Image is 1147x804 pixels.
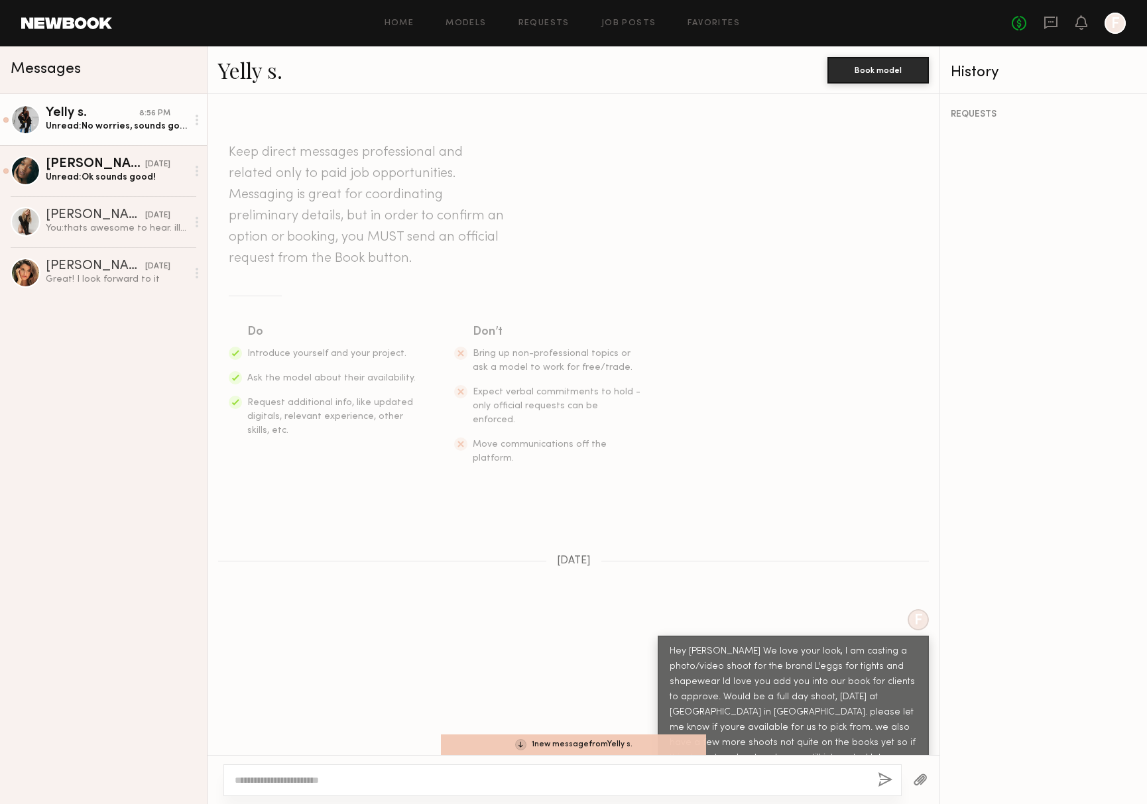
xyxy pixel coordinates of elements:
[1105,13,1126,34] a: F
[688,19,740,28] a: Favorites
[951,65,1136,80] div: History
[385,19,414,28] a: Home
[218,56,282,84] a: Yelly s.
[446,19,486,28] a: Models
[473,440,607,463] span: Move communications off the platform.
[601,19,656,28] a: Job Posts
[229,142,507,269] header: Keep direct messages professional and related only to paid job opportunities. Messaging is great ...
[473,388,640,424] span: Expect verbal commitments to hold - only official requests can be enforced.
[441,734,706,755] div: 1 new message from Yelly s.
[46,222,187,235] div: You: thats awesome to hear. ill get your profile over and let you know with in a few days to a we...
[46,120,187,133] div: Unread: No worries, sounds good thank you!
[46,273,187,286] div: Great! I look forward to it
[247,323,417,341] div: Do
[145,158,170,171] div: [DATE]
[518,19,570,28] a: Requests
[670,644,917,781] div: Hey [PERSON_NAME] We love your look, I am casting a photo/video shoot for the brand L'eggs for ti...
[46,158,145,171] div: [PERSON_NAME]
[46,171,187,184] div: Unread: Ok sounds good!
[145,260,170,273] div: [DATE]
[473,349,633,372] span: Bring up non-professional topics or ask a model to work for free/trade.
[46,260,145,273] div: [PERSON_NAME]
[247,398,413,435] span: Request additional info, like updated digitals, relevant experience, other skills, etc.
[46,107,139,120] div: Yelly s.
[951,110,1136,119] div: REQUESTS
[247,374,416,382] span: Ask the model about their availability.
[46,209,145,222] div: [PERSON_NAME]
[11,62,81,77] span: Messages
[473,323,642,341] div: Don’t
[827,64,929,75] a: Book model
[827,57,929,84] button: Book model
[557,555,591,567] span: [DATE]
[139,107,170,120] div: 8:56 PM
[145,209,170,222] div: [DATE]
[247,349,406,358] span: Introduce yourself and your project.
